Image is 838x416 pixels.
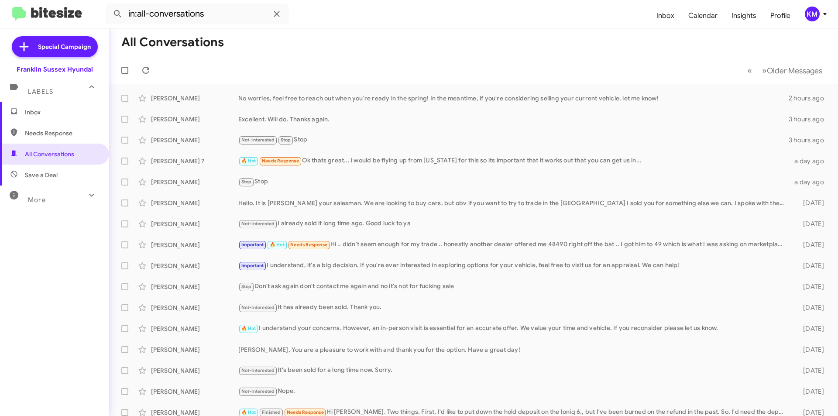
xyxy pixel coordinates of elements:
span: Not-Interested [241,221,275,227]
div: Franklin Sussex Hyundai [17,65,93,74]
span: Save a Deal [25,171,58,179]
button: Next [757,62,828,79]
span: Finished [262,409,281,415]
div: [DATE] [789,282,831,291]
a: Calendar [681,3,725,28]
div: Hi .. didn't seem enough for my trade .. honestly another dealer offered me 48490 right off the b... [238,240,789,250]
div: [PERSON_NAME], You are a pleasure to work with and thank you for the option. Have a great day! [238,345,789,354]
span: All Conversations [25,150,74,158]
div: [PERSON_NAME] [151,220,238,228]
span: « [747,65,752,76]
div: [DATE] [789,324,831,333]
div: 2 hours ago [789,94,831,103]
div: [PERSON_NAME] [151,303,238,312]
div: [PERSON_NAME] [151,261,238,270]
button: KM [797,7,828,21]
span: Stop [241,284,252,289]
a: Insights [725,3,763,28]
div: No worries, feel free to reach out when you're ready in the spring! In the meantime, if you're co... [238,94,789,103]
div: [DATE] [789,220,831,228]
div: I already sold it long time ago. Good luck to ya [238,219,789,229]
span: Older Messages [767,66,822,76]
span: Stop [281,137,291,143]
div: 3 hours ago [789,136,831,144]
span: Important [241,242,264,248]
div: a day ago [789,157,831,165]
div: Don't ask again don't contact me again and no it's not for fucking sale [238,282,789,292]
div: Stop [238,177,789,187]
div: a day ago [789,178,831,186]
div: It's been sold for a long time now. Sorry. [238,365,789,375]
div: KM [805,7,820,21]
h1: All Conversations [121,35,224,49]
div: [PERSON_NAME] [151,345,238,354]
span: 🔥 Hot [241,158,256,164]
div: [PERSON_NAME] [151,241,238,249]
div: [DATE] [789,261,831,270]
span: Not-Interested [241,305,275,310]
div: I understand your concerns. However, an in-person visit is essential for an accurate offer. We va... [238,323,789,333]
span: Not-Interested [241,368,275,373]
div: I understand, it's a big decision. If you're ever interested in exploring options for your vehicl... [238,261,789,271]
div: Excellent. Will do. Thanks again. [238,115,789,124]
div: [PERSON_NAME] [151,136,238,144]
span: » [762,65,767,76]
a: Special Campaign [12,36,98,57]
div: [PERSON_NAME] [151,199,238,207]
div: Ok thats great... i would be flying up from [US_STATE] for this so its important that it works ou... [238,156,789,166]
span: Not-Interested [241,388,275,394]
span: More [28,196,46,204]
span: Needs Response [25,129,99,138]
div: [PERSON_NAME] [151,115,238,124]
span: Needs Response [262,158,299,164]
span: Needs Response [287,409,324,415]
span: 🔥 Hot [270,242,285,248]
div: [PERSON_NAME] [151,324,238,333]
span: Inbox [25,108,99,117]
span: 🔥 Hot [241,326,256,331]
span: Important [241,263,264,268]
span: Not-Interested [241,137,275,143]
div: [PERSON_NAME] ? [151,157,238,165]
a: Profile [763,3,797,28]
span: Labels [28,88,53,96]
span: Needs Response [290,242,327,248]
div: [DATE] [789,199,831,207]
div: [PERSON_NAME] [151,94,238,103]
span: Stop [241,179,252,185]
a: Inbox [649,3,681,28]
div: [DATE] [789,366,831,375]
div: Nope. [238,386,789,396]
div: [PERSON_NAME] [151,282,238,291]
div: 3 hours ago [789,115,831,124]
div: [DATE] [789,303,831,312]
div: [PERSON_NAME] [151,366,238,375]
div: [DATE] [789,345,831,354]
div: It has already been sold. Thank you. [238,303,789,313]
input: Search [106,3,289,24]
div: Hello. It is [PERSON_NAME] your salesman. We are looking to buy cars, but obv if you want to try ... [238,199,789,207]
nav: Page navigation example [742,62,828,79]
div: [PERSON_NAME] [151,387,238,396]
div: Stop [238,135,789,145]
button: Previous [742,62,757,79]
div: [DATE] [789,241,831,249]
div: [DATE] [789,387,831,396]
span: 🔥 Hot [241,409,256,415]
div: [PERSON_NAME] [151,178,238,186]
span: Special Campaign [38,42,91,51]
